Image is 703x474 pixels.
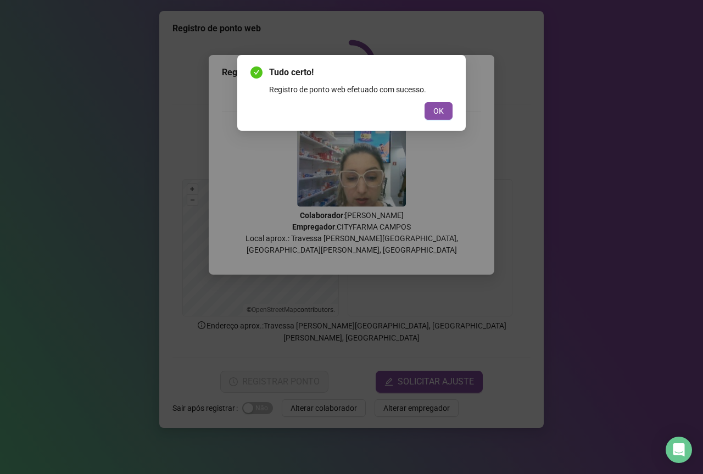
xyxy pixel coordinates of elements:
[433,105,444,117] span: OK
[269,66,453,79] span: Tudo certo!
[269,83,453,96] div: Registro de ponto web efetuado com sucesso.
[425,102,453,120] button: OK
[666,437,692,463] div: Open Intercom Messenger
[250,66,263,79] span: check-circle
